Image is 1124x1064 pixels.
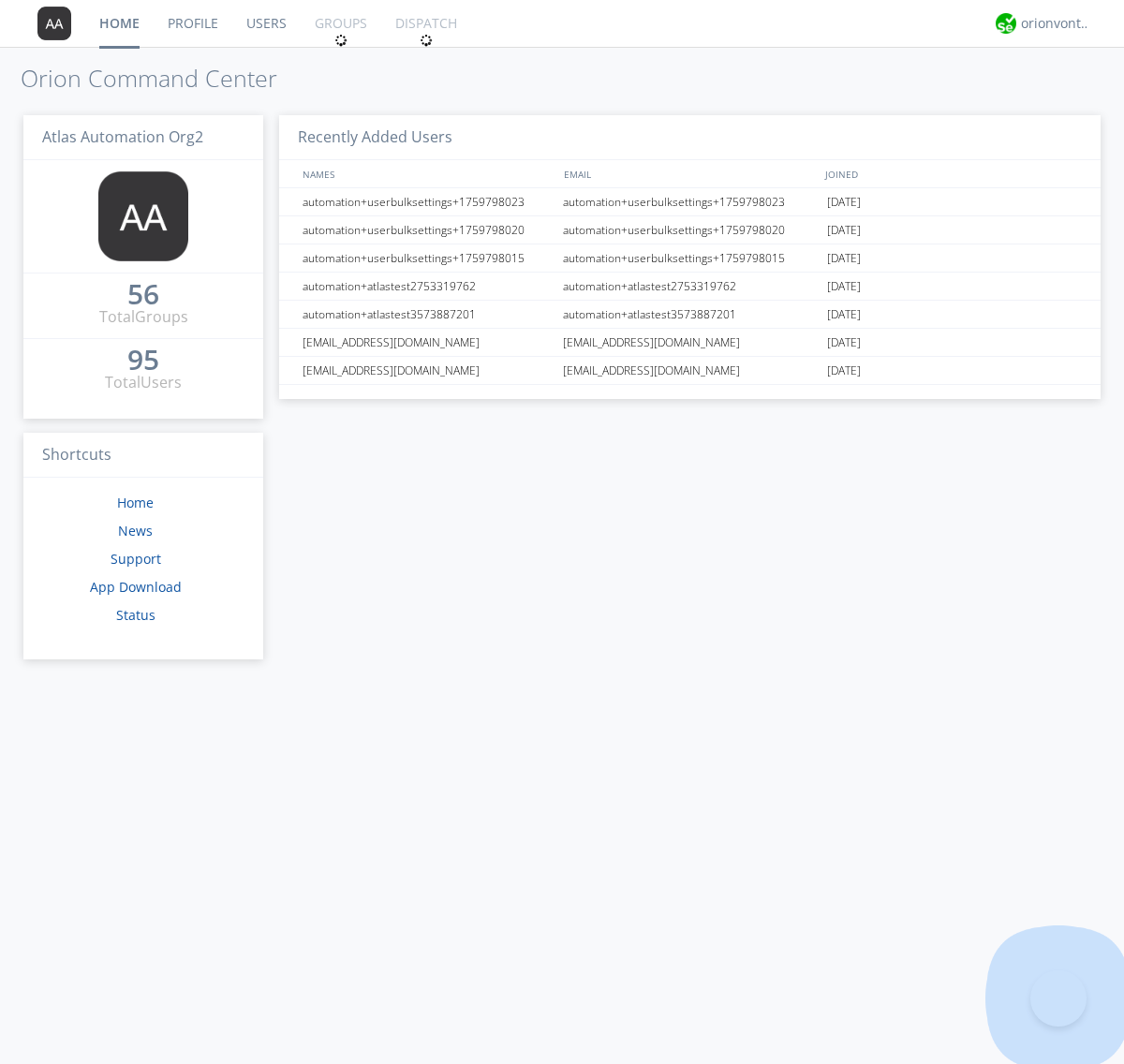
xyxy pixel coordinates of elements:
[821,160,1083,187] div: JOINED
[90,578,182,596] a: App Download
[298,216,557,244] div: automation+userbulksettings+1759798020
[117,494,154,511] a: Home
[279,188,1101,216] a: automation+userbulksettings+1759798023automation+userbulksettings+1759798023[DATE]
[298,329,557,356] div: [EMAIL_ADDRESS][DOMAIN_NAME]
[1030,970,1087,1027] iframe: Toggle Customer Support
[1021,14,1091,33] div: orionvontas+atlas+automation+org2
[420,34,433,47] img: spin.svg
[298,160,555,187] div: NAMES
[334,34,348,47] img: spin.svg
[127,350,159,369] div: 95
[827,273,861,301] span: [DATE]
[279,273,1101,301] a: automation+atlastest2753319762automation+atlastest2753319762[DATE]
[827,329,861,357] span: [DATE]
[298,357,557,384] div: [EMAIL_ADDRESS][DOMAIN_NAME]
[42,126,203,147] span: Atlas Automation Org2
[558,244,822,272] div: automation+userbulksettings+1759798015
[105,372,182,393] div: Total Users
[99,306,188,328] div: Total Groups
[558,273,822,300] div: automation+atlastest2753319762
[98,171,188,261] img: 373638.png
[37,7,71,40] img: 373638.png
[558,188,822,215] div: automation+userbulksettings+1759798023
[298,301,557,328] div: automation+atlastest3573887201
[558,329,822,356] div: [EMAIL_ADDRESS][DOMAIN_NAME]
[827,357,861,385] span: [DATE]
[127,350,159,372] a: 95
[127,285,159,306] a: 56
[118,522,153,539] a: News
[827,244,861,273] span: [DATE]
[996,13,1016,34] img: 29d36aed6fa347d5a1537e7736e6aa13
[23,433,263,479] h3: Shortcuts
[279,115,1101,161] h3: Recently Added Users
[279,357,1101,385] a: [EMAIL_ADDRESS][DOMAIN_NAME][EMAIL_ADDRESS][DOMAIN_NAME][DATE]
[116,606,155,624] a: Status
[279,329,1101,357] a: [EMAIL_ADDRESS][DOMAIN_NAME][EMAIL_ADDRESS][DOMAIN_NAME][DATE]
[279,244,1101,273] a: automation+userbulksettings+1759798015automation+userbulksettings+1759798015[DATE]
[279,216,1101,244] a: automation+userbulksettings+1759798020automation+userbulksettings+1759798020[DATE]
[827,216,861,244] span: [DATE]
[827,188,861,216] span: [DATE]
[111,550,161,568] a: Support
[558,216,822,244] div: automation+userbulksettings+1759798020
[559,160,821,187] div: EMAIL
[827,301,861,329] span: [DATE]
[127,285,159,303] div: 56
[298,188,557,215] div: automation+userbulksettings+1759798023
[279,301,1101,329] a: automation+atlastest3573887201automation+atlastest3573887201[DATE]
[558,357,822,384] div: [EMAIL_ADDRESS][DOMAIN_NAME]
[558,301,822,328] div: automation+atlastest3573887201
[298,244,557,272] div: automation+userbulksettings+1759798015
[298,273,557,300] div: automation+atlastest2753319762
